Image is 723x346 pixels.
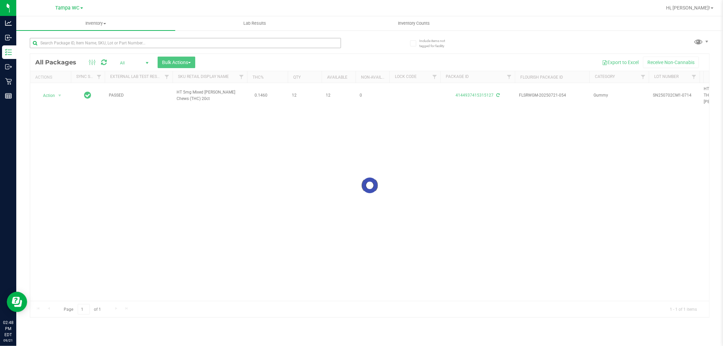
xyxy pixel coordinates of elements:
[16,16,175,30] a: Inventory
[419,38,453,48] span: Include items not tagged for facility
[5,49,12,56] inline-svg: Inventory
[234,20,275,26] span: Lab Results
[7,292,27,312] iframe: Resource center
[3,320,13,338] p: 02:48 PM EDT
[5,34,12,41] inline-svg: Inbound
[16,20,175,26] span: Inventory
[56,5,80,11] span: Tampa WC
[5,78,12,85] inline-svg: Retail
[334,16,493,30] a: Inventory Counts
[5,93,12,99] inline-svg: Reports
[175,16,334,30] a: Lab Results
[30,38,341,48] input: Search Package ID, Item Name, SKU, Lot or Part Number...
[389,20,439,26] span: Inventory Counts
[666,5,710,11] span: Hi, [PERSON_NAME]!
[5,20,12,26] inline-svg: Analytics
[5,63,12,70] inline-svg: Outbound
[3,338,13,343] p: 09/21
